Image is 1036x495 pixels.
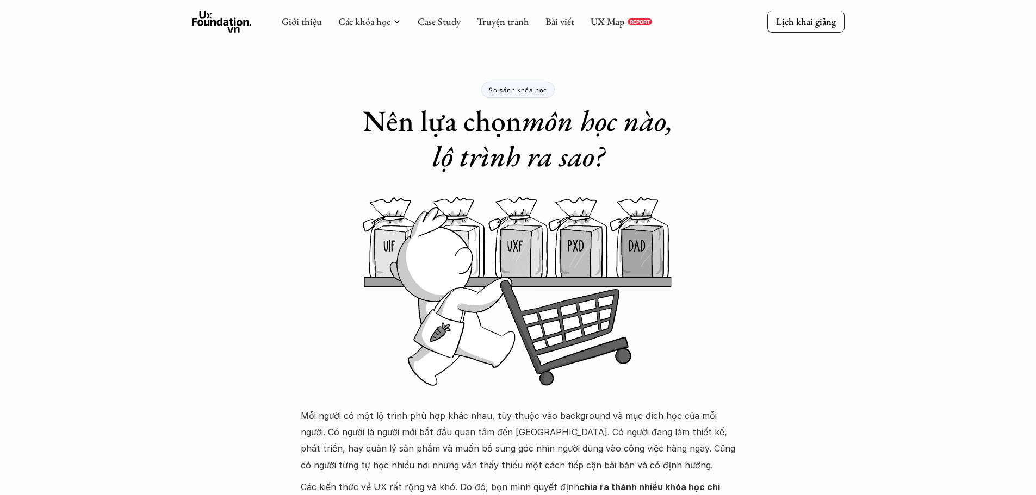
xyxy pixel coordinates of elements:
[432,102,680,175] em: môn học nào, lộ trình ra sao?
[350,103,687,174] h1: Nên lựa chọn
[489,86,547,93] p: So sánh khóa học
[630,18,650,25] p: REPORT
[545,15,574,28] a: Bài viết
[591,15,625,28] a: UX Map
[477,15,529,28] a: Truyện tranh
[767,11,845,32] a: Lịch khai giảng
[338,15,390,28] a: Các khóa học
[628,18,652,25] a: REPORT
[301,408,736,474] p: Mỗi người có một lộ trình phù hợp khác nhau, tùy thuộc vào background và mục đích học của mỗi ngư...
[282,15,322,28] a: Giới thiệu
[776,15,836,28] p: Lịch khai giảng
[418,15,461,28] a: Case Study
